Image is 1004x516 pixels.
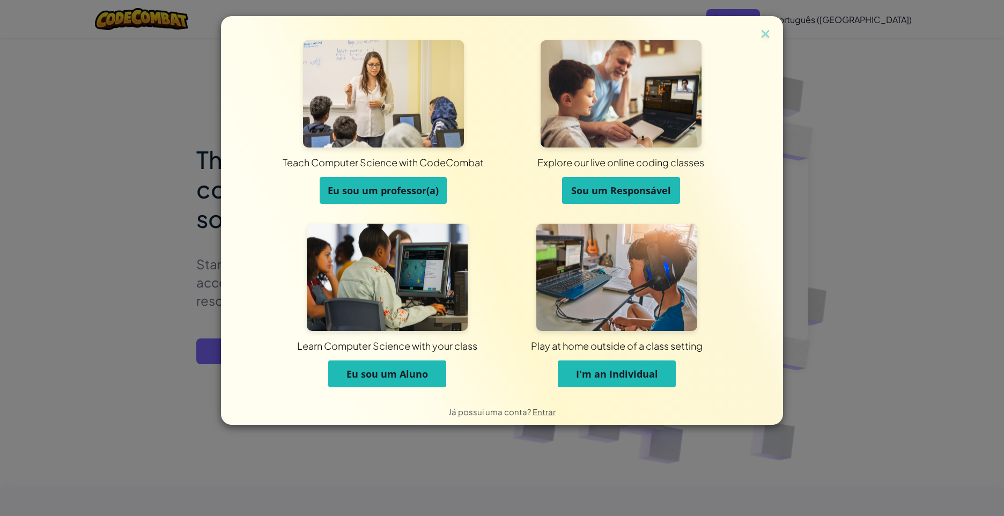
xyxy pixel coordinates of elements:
[533,407,556,417] a: Entrar
[346,367,428,380] span: Eu sou um Aluno
[328,184,439,197] span: Eu sou um professor(a)
[353,339,881,352] div: Play at home outside of a class setting
[328,360,446,387] button: Eu sou um Aluno
[536,224,697,331] img: For Individuals
[758,27,772,43] img: close icon
[541,40,702,148] img: For Parents
[320,177,447,204] button: Eu sou um professor(a)
[576,367,658,380] span: I'm an Individual
[562,177,680,204] button: Sou um Responsável
[448,407,533,417] span: Já possui uma conta?
[307,224,468,331] img: For Students
[558,360,676,387] button: I'm an Individual
[303,40,464,148] img: For Educators
[571,184,671,197] span: Sou um Responsável
[345,156,897,169] div: Explore our live online coding classes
